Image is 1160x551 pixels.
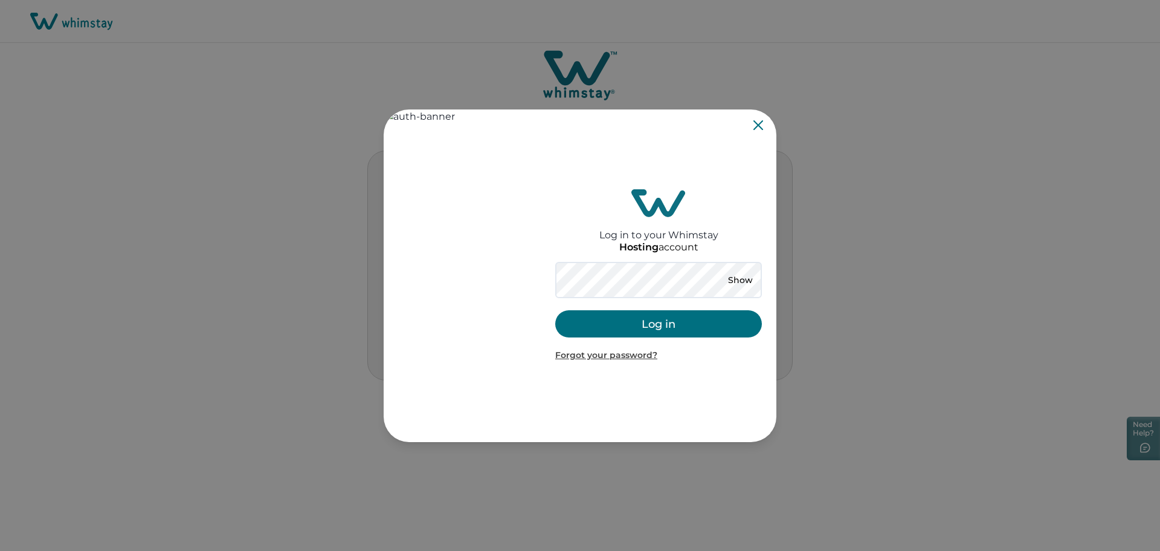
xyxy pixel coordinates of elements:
img: auth-banner [384,109,541,442]
p: account [619,241,698,253]
h2: Log in to your Whimstay [599,217,718,241]
p: Forgot your password? [555,350,762,362]
p: Hosting [619,241,659,253]
button: Log in [555,310,762,337]
img: login-logo [631,189,686,217]
button: Close [753,120,763,130]
button: Show [718,272,762,289]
